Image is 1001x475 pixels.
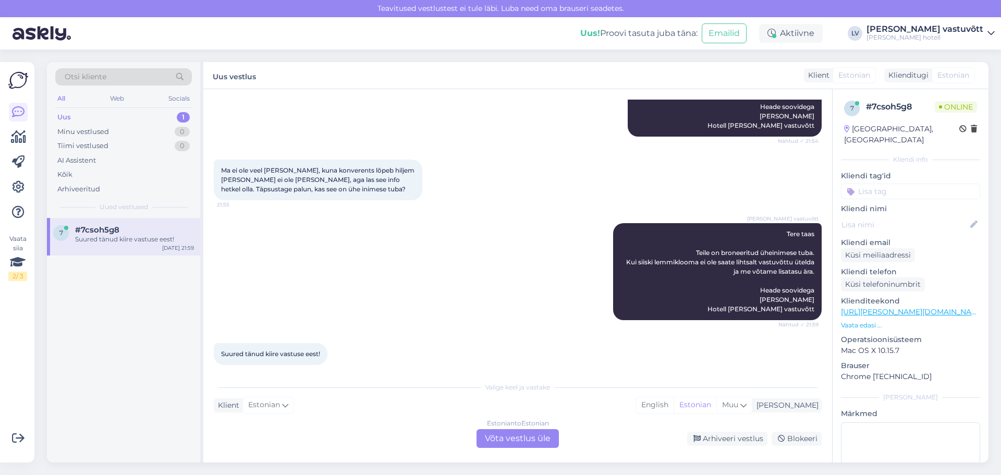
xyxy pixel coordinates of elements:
[687,432,767,446] div: Arhiveeri vestlus
[841,334,980,345] p: Operatsioonisüsteem
[841,277,925,291] div: Küsi telefoninumbrit
[75,235,194,244] div: Suured tänud kiire vastuse eest!
[866,25,995,42] a: [PERSON_NAME] vastuvõtt[PERSON_NAME] hotell
[108,92,126,105] div: Web
[848,26,862,41] div: LV
[166,92,192,105] div: Socials
[759,24,823,43] div: Aktiivne
[841,184,980,199] input: Lisa tag
[844,124,959,145] div: [GEOGRAPHIC_DATA], [GEOGRAPHIC_DATA]
[841,408,980,419] p: Märkmed
[175,141,190,151] div: 0
[838,70,870,81] span: Estonian
[213,68,256,82] label: Uus vestlus
[722,400,738,409] span: Muu
[100,202,148,212] span: Uued vestlused
[214,383,822,392] div: Valige keel ja vastake
[841,393,980,402] div: [PERSON_NAME]
[841,266,980,277] p: Kliendi telefon
[937,70,969,81] span: Estonian
[221,350,320,358] span: Suured tänud kiire vastuse eest!
[935,101,977,113] span: Online
[477,429,559,448] div: Võta vestlus üle
[214,400,239,411] div: Klient
[841,248,915,262] div: Küsi meiliaadressi
[57,169,72,180] div: Kõik
[850,104,854,112] span: 7
[841,219,968,230] input: Lisa nimi
[778,137,819,145] span: Nähtud ✓ 21:54
[841,321,980,330] p: Vaata edasi ...
[841,360,980,371] p: Brauser
[841,155,980,164] div: Kliendi info
[778,321,819,328] span: Nähtud ✓ 21:59
[65,71,106,82] span: Otsi kliente
[8,234,27,281] div: Vaata siia
[752,400,819,411] div: [PERSON_NAME]
[841,296,980,307] p: Klienditeekond
[8,272,27,281] div: 2 / 3
[841,237,980,248] p: Kliendi email
[841,345,980,356] p: Mac OS X 10.15.7
[59,229,63,237] span: 7
[772,432,822,446] div: Blokeeri
[57,184,100,194] div: Arhiveeritud
[804,70,829,81] div: Klient
[841,371,980,382] p: Chrome [TECHNICAL_ID]
[636,397,674,413] div: English
[580,27,698,40] div: Proovi tasuta juba täna:
[177,112,190,123] div: 1
[57,127,109,137] div: Minu vestlused
[866,101,935,113] div: # 7csoh5g8
[487,419,549,428] div: Estonian to Estonian
[747,215,819,223] span: [PERSON_NAME] vastuvõtt
[57,155,96,166] div: AI Assistent
[55,92,67,105] div: All
[57,141,108,151] div: Tiimi vestlused
[674,397,716,413] div: Estonian
[866,33,983,42] div: [PERSON_NAME] hotell
[841,307,985,316] a: [URL][PERSON_NAME][DOMAIN_NAME]
[702,23,747,43] button: Emailid
[217,366,256,373] span: 21:59
[580,28,600,38] b: Uus!
[75,225,119,235] span: #7csoh5g8
[866,25,983,33] div: [PERSON_NAME] vastuvõtt
[57,112,71,123] div: Uus
[841,203,980,214] p: Kliendi nimi
[248,399,280,411] span: Estonian
[8,70,28,90] img: Askly Logo
[175,127,190,137] div: 0
[217,201,256,209] span: 21:55
[884,70,929,81] div: Klienditugi
[162,244,194,252] div: [DATE] 21:59
[221,166,416,193] span: Ma ei ole veel [PERSON_NAME], kuna konverents lõpeb hiljem [PERSON_NAME] ei ole [PERSON_NAME], ag...
[841,170,980,181] p: Kliendi tag'id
